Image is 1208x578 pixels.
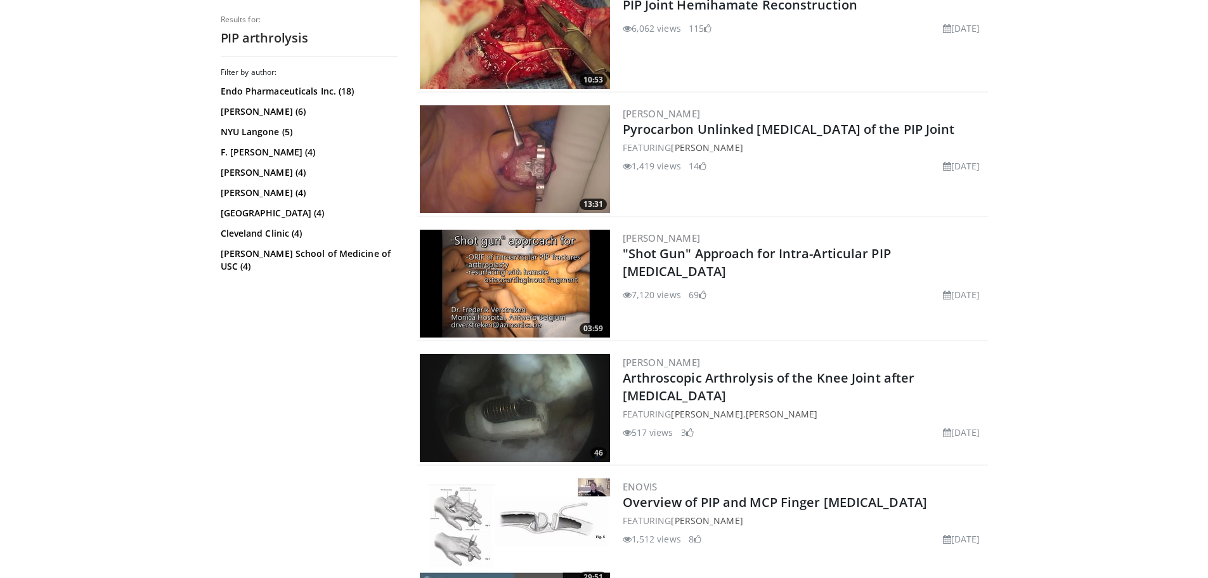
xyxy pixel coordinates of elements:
[623,121,955,138] a: Pyrocarbon Unlinked [MEDICAL_DATA] of the PIP Joint
[623,514,985,527] div: FEATURING
[689,532,701,546] li: 8
[943,288,980,301] li: [DATE]
[623,22,681,35] li: 6,062 views
[943,532,980,546] li: [DATE]
[221,105,395,118] a: [PERSON_NAME] (6)
[221,166,395,179] a: [PERSON_NAME] (4)
[221,146,395,159] a: F. [PERSON_NAME] (4)
[420,354,610,462] a: 46
[221,30,398,46] h2: PIP arthrolysis
[671,515,743,527] a: [PERSON_NAME]
[623,245,891,280] a: "Shot Gun" Approach for Intra-Articular PIP [MEDICAL_DATA]
[420,354,610,462] img: 39c19edc-4954-470c-ba4e-ee5bc222dc8d.300x170_q85_crop-smart_upscale.jpg
[681,426,694,439] li: 3
[221,227,395,240] a: Cleveland Clinic (4)
[623,107,701,120] a: [PERSON_NAME]
[420,105,610,213] img: e889956b-340c-40d1-b8d7-f1fb860bb807.300x170_q85_crop-smart_upscale.jpg
[623,426,673,439] li: 517 views
[420,105,610,213] a: 13:31
[623,369,915,404] a: Arthroscopic Arthrolysis of the Knee Joint after [MEDICAL_DATA]
[221,15,398,25] p: Results for:
[623,232,701,244] a: [PERSON_NAME]
[623,494,928,511] a: Overview of PIP and MCP Finger [MEDICAL_DATA]
[420,230,610,338] img: 2014-03-03_14-43-07.png.300x170_q85_crop-smart_upscale.png
[580,323,607,334] span: 03:59
[623,407,985,421] div: FEATURING ,
[943,426,980,439] li: [DATE]
[221,126,395,138] a: NYU Langone (5)
[623,141,985,154] div: FEATURING
[221,67,398,77] h3: Filter by author:
[689,22,711,35] li: 115
[623,480,658,493] a: Enovis
[746,408,817,420] a: [PERSON_NAME]
[943,22,980,35] li: [DATE]
[221,247,395,273] a: [PERSON_NAME] School of Medicine of USC (4)
[689,159,706,173] li: 14
[623,159,681,173] li: 1,419 views
[221,187,395,199] a: [PERSON_NAME] (4)
[580,74,607,86] span: 10:53
[623,356,701,369] a: [PERSON_NAME]
[671,408,743,420] a: [PERSON_NAME]
[590,447,607,459] span: 46
[623,532,681,546] li: 1,512 views
[671,141,743,154] a: [PERSON_NAME]
[689,288,706,301] li: 69
[221,85,395,98] a: Endo Pharmaceuticals Inc. (18)
[943,159,980,173] li: [DATE]
[623,288,681,301] li: 7,120 views
[420,230,610,338] a: 03:59
[221,207,395,220] a: [GEOGRAPHIC_DATA] (4)
[580,199,607,210] span: 13:31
